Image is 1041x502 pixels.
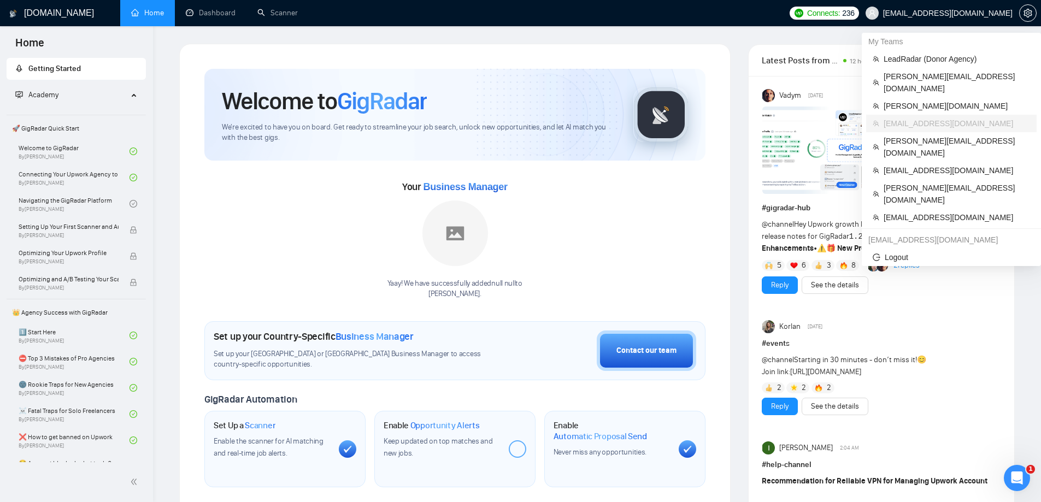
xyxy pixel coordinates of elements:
span: rocket [15,64,23,72]
img: 🌟 [790,384,798,392]
span: 3 [827,260,831,271]
span: Scanner [245,420,275,431]
span: 🎁 [826,244,836,253]
span: check-circle [130,358,137,365]
span: 12 hours ago [850,57,886,65]
span: [EMAIL_ADDRESS][DOMAIN_NAME] [884,211,1030,223]
button: See the details [802,276,868,294]
span: 2:04 AM [840,443,859,453]
span: check-circle [130,200,137,208]
img: 👍 [765,384,773,392]
span: check-circle [130,436,137,444]
span: 8 [851,260,856,271]
span: check-circle [130,147,137,155]
span: By [PERSON_NAME] [19,258,119,265]
span: check-circle [130,410,137,418]
img: 🙌 [765,262,773,269]
button: Contact our team [597,330,696,371]
span: Academy [28,90,58,99]
h1: Enable [384,420,480,431]
span: Starting in 30 minutes - don’t miss it! Join link: [762,355,926,376]
img: 👍 [815,262,822,269]
span: @channel [762,355,794,364]
span: 236 [842,7,854,19]
span: 5 [777,260,781,271]
a: See the details [811,400,859,412]
span: team [873,214,879,221]
img: Ivan Dela Rama [762,441,775,454]
a: [URL][DOMAIN_NAME] [790,367,861,376]
span: lock [130,252,137,260]
span: We're excited to have you on board. Get ready to streamline your job search, unlock new opportuni... [222,122,616,143]
span: [EMAIL_ADDRESS][DOMAIN_NAME] [884,117,1030,129]
span: logout [873,253,880,261]
span: Keep updated on top matches and new jobs. [384,436,493,458]
span: team [873,120,879,127]
div: dima.mirov@gigradar.io [862,231,1041,249]
span: ⚠️ [817,244,826,253]
span: 6 [802,260,806,271]
div: Contact our team [616,345,677,357]
span: Never miss any opportunities. [554,447,646,457]
span: team [873,191,879,197]
span: Business Manager [423,181,507,192]
img: 🔥 [815,384,822,392]
code: 1.26 [849,232,868,241]
span: user [868,9,876,17]
span: Optimizing Your Upwork Profile [19,247,119,258]
span: 1 [1026,465,1035,474]
button: setting [1019,4,1037,22]
div: My Teams [862,33,1041,50]
a: ❌ How to get banned on UpworkBy[PERSON_NAME] [19,428,130,452]
span: Connects: [807,7,840,19]
span: fund-projection-screen [15,91,23,98]
span: double-left [130,476,141,487]
span: 😊 [917,355,926,364]
span: team [873,144,879,150]
h1: Enable [554,420,670,441]
span: By [PERSON_NAME] [19,232,119,239]
span: lock [130,279,137,286]
div: Yaay! We have successfully added null null to [387,279,522,299]
span: Enable the scanner for AI matching and real-time job alerts. [214,436,324,458]
span: check-circle [130,174,137,181]
span: 2 [802,382,806,393]
span: [DATE] [808,91,823,101]
span: Hey Upwork growth hackers, here's our July round-up and release notes for GigRadar • is your prof... [762,220,985,253]
a: ☠️ Fatal Traps for Solo FreelancersBy[PERSON_NAME] [19,402,130,426]
span: team [873,167,879,174]
p: [PERSON_NAME] . [387,289,522,299]
a: dashboardDashboard [186,8,236,17]
h1: # help-channel [762,459,1001,471]
img: logo [9,5,17,22]
h1: # events [762,338,1001,350]
img: upwork-logo.png [795,9,803,17]
span: [EMAIL_ADDRESS][DOMAIN_NAME] [884,164,1030,176]
img: gigradar-logo.png [634,87,689,142]
a: 😭 Account blocked: what to do? [19,454,130,479]
span: By [PERSON_NAME] [19,285,119,291]
a: Navigating the GigRadar PlatformBy[PERSON_NAME] [19,192,130,216]
span: LeadRadar (Donor Agency) [884,53,1030,65]
span: 2 [777,382,781,393]
li: Getting Started [7,58,146,80]
a: Reply [771,279,789,291]
span: [PERSON_NAME] [779,442,833,454]
span: Latest Posts from the GigRadar Community [762,54,840,67]
a: setting [1019,9,1037,17]
span: lock [130,226,137,234]
a: Welcome to GigRadarBy[PERSON_NAME] [19,139,130,163]
span: GigRadar [337,86,427,116]
button: Reply [762,398,798,415]
span: Setting Up Your First Scanner and Auto-Bidder [19,221,119,232]
h1: Welcome to [222,86,427,116]
span: team [873,56,879,62]
a: 🌚 Rookie Traps for New AgenciesBy[PERSON_NAME] [19,376,130,400]
span: Academy [15,90,58,99]
span: check-circle [130,384,137,392]
a: Connecting Your Upwork Agency to GigRadarBy[PERSON_NAME] [19,166,130,190]
span: Logout [873,251,1030,263]
button: Reply [762,276,798,294]
span: team [873,103,879,109]
a: 1️⃣ Start HereBy[PERSON_NAME] [19,323,130,347]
